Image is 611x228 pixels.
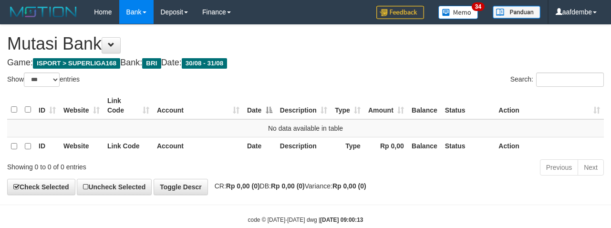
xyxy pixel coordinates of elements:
th: Balance [408,92,441,119]
strong: Rp 0,00 (0) [332,182,366,190]
img: MOTION_logo.png [7,5,80,19]
select: Showentries [24,73,60,87]
span: ISPORT > SUPERLIGA168 [33,58,120,69]
a: Uncheck Selected [77,179,152,195]
th: Date [243,137,276,155]
a: Toggle Descr [154,179,208,195]
th: Link Code [104,137,153,155]
th: Type [331,137,364,155]
th: Balance [408,137,441,155]
th: Account: activate to sort column ascending [153,92,243,119]
span: BRI [142,58,161,69]
th: ID: activate to sort column ascending [35,92,60,119]
strong: [DATE] 09:00:13 [320,217,363,223]
a: Next [578,159,604,176]
span: 34 [472,2,485,11]
th: Website [60,137,104,155]
strong: Rp 0,00 (0) [271,182,305,190]
a: Check Selected [7,179,75,195]
small: code © [DATE]-[DATE] dwg | [248,217,363,223]
th: Description [276,137,331,155]
th: Account [153,137,243,155]
label: Show entries [7,73,80,87]
th: ID [35,137,60,155]
img: Button%20Memo.svg [438,6,478,19]
th: Status [441,137,495,155]
th: Amount: activate to sort column ascending [364,92,408,119]
div: Showing 0 to 0 of 0 entries [7,158,248,172]
th: Website: activate to sort column ascending [60,92,104,119]
a: Previous [540,159,578,176]
th: Date: activate to sort column descending [243,92,276,119]
strong: Rp 0,00 (0) [226,182,260,190]
span: 30/08 - 31/08 [182,58,228,69]
h1: Mutasi Bank [7,34,604,53]
th: Rp 0,00 [364,137,408,155]
td: No data available in table [7,119,604,137]
th: Action: activate to sort column ascending [495,92,604,119]
span: CR: DB: Variance: [210,182,366,190]
h4: Game: Bank: Date: [7,58,604,68]
th: Action [495,137,604,155]
label: Search: [510,73,604,87]
th: Description: activate to sort column ascending [276,92,331,119]
input: Search: [536,73,604,87]
th: Status [441,92,495,119]
th: Type: activate to sort column ascending [331,92,364,119]
img: panduan.png [493,6,540,19]
img: Feedback.jpg [376,6,424,19]
th: Link Code: activate to sort column ascending [104,92,153,119]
